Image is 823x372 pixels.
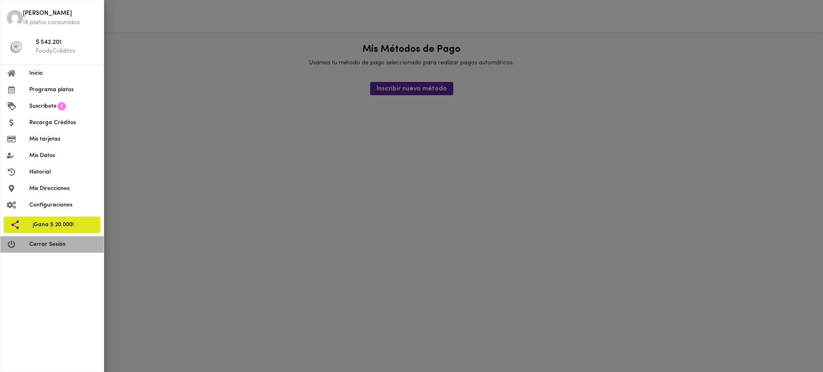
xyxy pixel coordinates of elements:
span: Mis tarjetas [29,135,97,143]
span: [PERSON_NAME] [23,9,97,18]
span: Historial [29,168,97,176]
span: Mis Direcciones [29,184,97,193]
span: $ 542.201 [36,38,97,47]
span: Mis Datos [29,151,97,160]
span: ¡Gana $ 20.000! [33,221,94,229]
iframe: Messagebird Livechat Widget [776,325,815,364]
span: Recarga Créditos [29,119,97,127]
p: 18 platos consumidos [23,18,97,27]
span: Suscríbete [29,102,57,110]
img: foody-creditos-black.png [10,41,22,53]
span: Configuraciones [29,201,97,209]
span: Inicio [29,69,97,78]
span: Cerrar Sesión [29,240,97,249]
span: Programa platos [29,86,97,94]
p: FoodyCréditos [36,47,97,55]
